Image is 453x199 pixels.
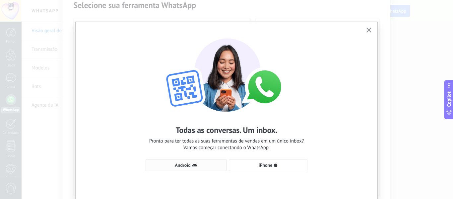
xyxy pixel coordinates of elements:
span: Copilot [446,91,452,107]
span: Android [175,163,190,167]
img: wa-lite-select-device.png [154,32,299,112]
span: Pronto para ter todas as suas ferramentas de vendas em um único inbox? Vamos começar conectando o... [149,138,304,151]
span: iPhone [259,163,273,167]
button: Android [146,159,227,171]
button: iPhone [229,159,307,171]
h2: Todas as conversas. Um inbox. [176,125,278,135]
